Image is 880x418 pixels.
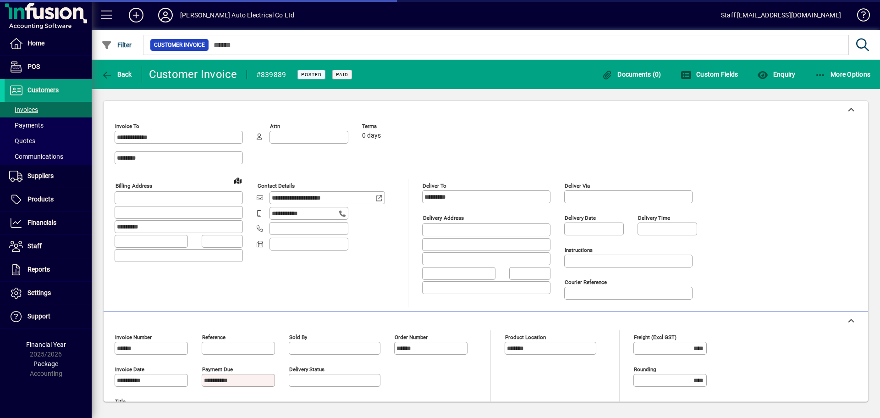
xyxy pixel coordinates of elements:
span: Home [27,39,44,47]
mat-label: Instructions [565,247,593,253]
mat-label: Title [115,398,126,405]
span: POS [27,63,40,70]
span: Quotes [9,137,35,145]
mat-label: Product location [505,334,546,340]
div: Customer Invoice [149,67,237,82]
span: Communications [9,153,63,160]
span: Terms [362,123,417,129]
a: Financials [5,212,92,234]
mat-label: Attn [270,123,280,129]
button: Profile [151,7,180,23]
div: [PERSON_NAME] Auto Electrical Co Ltd [180,8,294,22]
a: Invoices [5,102,92,117]
button: Custom Fields [678,66,741,83]
a: Staff [5,235,92,258]
span: 0 days [362,132,381,139]
mat-label: Payment due [202,366,233,373]
mat-label: Sold by [289,334,307,340]
span: Back [101,71,132,78]
span: Products [27,195,54,203]
mat-label: Delivery date [565,215,596,221]
mat-label: Deliver via [565,183,590,189]
span: Settings [27,289,51,296]
span: Custom Fields [681,71,738,78]
span: Filter [101,41,132,49]
span: Support [27,312,50,320]
span: Documents (0) [602,71,661,78]
span: Posted [301,72,322,78]
button: Enquiry [755,66,797,83]
mat-label: Invoice date [115,366,144,373]
span: Financial Year [26,341,66,348]
a: View on map [231,173,245,188]
span: Suppliers [27,172,54,179]
span: Staff [27,242,42,250]
div: #839889 [256,67,286,82]
mat-label: Rounding [634,366,656,373]
mat-label: Courier Reference [565,279,607,285]
a: POS [5,56,92,78]
mat-label: Order number [395,334,428,340]
mat-label: Invoice number [115,334,152,340]
button: More Options [813,66,873,83]
mat-label: Deliver To [423,183,446,189]
button: Back [99,66,134,83]
mat-label: Freight (excl GST) [634,334,676,340]
mat-label: Delivery time [638,215,670,221]
div: Staff [EMAIL_ADDRESS][DOMAIN_NAME] [721,8,841,22]
mat-label: Invoice To [115,123,139,129]
button: Filter [99,37,134,53]
a: Quotes [5,133,92,149]
a: Knowledge Base [850,2,869,32]
app-page-header-button: Back [92,66,142,83]
span: Paid [336,72,348,78]
span: Enquiry [757,71,795,78]
button: Add [121,7,151,23]
span: More Options [815,71,871,78]
a: Support [5,305,92,328]
mat-label: Delivery status [289,366,324,373]
span: Customer Invoice [154,40,205,50]
a: Home [5,32,92,55]
span: Reports [27,266,50,273]
a: Payments [5,117,92,133]
a: Suppliers [5,165,92,188]
span: Invoices [9,106,38,113]
a: Communications [5,149,92,164]
span: Package [33,360,58,368]
a: Products [5,188,92,211]
a: Reports [5,258,92,281]
button: Documents (0) [599,66,664,83]
span: Customers [27,86,59,94]
mat-label: Reference [202,334,225,340]
span: Financials [27,219,56,226]
a: Settings [5,282,92,305]
span: Payments [9,122,44,129]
